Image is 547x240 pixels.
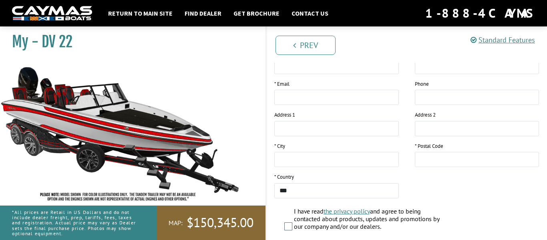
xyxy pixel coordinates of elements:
[415,80,429,88] label: Phone
[276,36,336,55] a: Prev
[415,111,436,119] label: Address 2
[273,34,547,55] ul: Pagination
[294,208,447,233] label: I have read and agree to being contacted about products, updates and promotions by our company an...
[425,4,535,22] div: 1-888-4CAYMAS
[288,8,332,18] a: Contact Us
[274,142,285,150] label: * City
[187,214,253,231] span: $150,345.00
[274,173,294,181] label: * Country
[229,8,284,18] a: Get Brochure
[157,206,265,240] a: MAP:$150,345.00
[12,33,245,51] h1: My - DV 22
[12,6,92,21] img: white-logo-c9c8dbefe5ff5ceceb0f0178aa75bf4bb51f6bca0971e226c86eb53dfe498488.png
[169,219,183,227] span: MAP:
[274,111,295,119] label: Address 1
[104,8,177,18] a: Return to main site
[471,35,535,44] a: Standard Features
[324,207,370,215] a: the privacy policy
[181,8,225,18] a: Find Dealer
[12,206,139,240] p: *All prices are Retail in US Dollars and do not include dealer freight, prep, tariffs, fees, taxe...
[274,80,290,88] label: * Email
[415,142,443,150] label: * Postal Code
